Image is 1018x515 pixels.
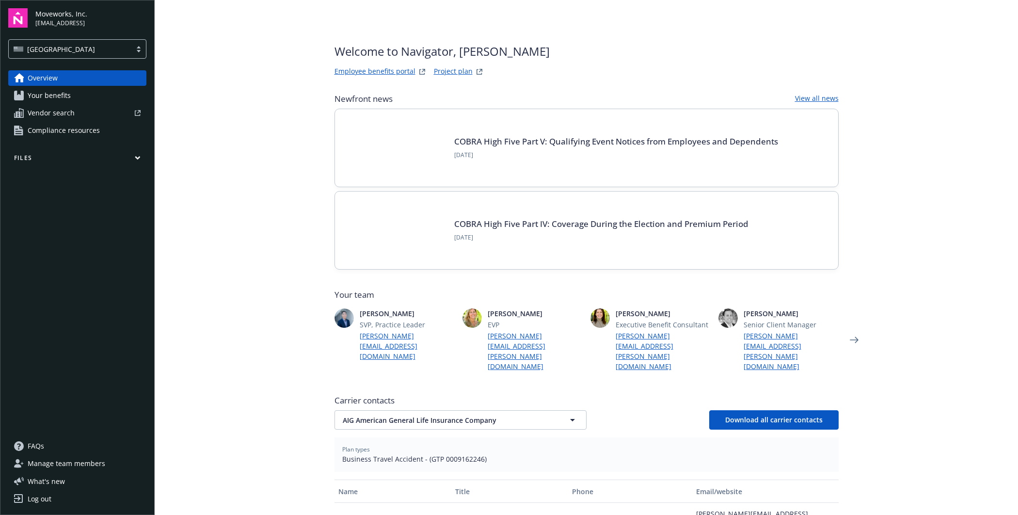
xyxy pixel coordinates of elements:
[360,320,455,330] span: SVP, Practice Leader
[334,289,839,301] span: Your team
[616,308,711,319] span: [PERSON_NAME]
[342,445,831,454] span: Plan types
[334,43,550,60] span: Welcome to Navigator , [PERSON_NAME]
[846,332,862,348] a: Next
[28,88,71,103] span: Your benefits
[744,308,839,319] span: [PERSON_NAME]
[350,125,443,171] img: BLOG-Card Image - Compliance - COBRA High Five Pt 5 - 09-11-25.jpg
[455,486,564,497] div: Title
[434,66,473,78] a: Project plan
[14,44,127,54] span: [GEOGRAPHIC_DATA]
[334,308,354,328] img: photo
[488,320,583,330] span: EVP
[590,308,610,328] img: photo
[488,308,583,319] span: [PERSON_NAME]
[8,438,146,454] a: FAQs
[8,123,146,138] a: Compliance resources
[572,486,688,497] div: Phone
[35,8,146,28] button: Moveworks, Inc.[EMAIL_ADDRESS]
[725,415,823,424] span: Download all carrier contacts
[616,331,711,371] a: [PERSON_NAME][EMAIL_ADDRESS][PERSON_NAME][DOMAIN_NAME]
[696,486,834,497] div: Email/website
[462,308,482,328] img: photo
[28,123,100,138] span: Compliance resources
[27,44,95,54] span: [GEOGRAPHIC_DATA]
[334,410,587,430] button: AIG American General Life Insurance Company
[342,454,831,464] span: Business Travel Accident - (GTP 0009162246)
[28,105,75,121] span: Vendor search
[8,105,146,121] a: Vendor search
[8,88,146,103] a: Your benefits
[334,395,839,406] span: Carrier contacts
[360,331,455,361] a: [PERSON_NAME][EMAIL_ADDRESS][DOMAIN_NAME]
[334,93,393,105] span: Newfront news
[8,70,146,86] a: Overview
[718,308,738,328] img: photo
[28,70,58,86] span: Overview
[350,207,443,254] img: BLOG-Card Image - Compliance - COBRA High Five Pt 4 - 09-04-25.jpg
[35,19,87,28] span: [EMAIL_ADDRESS]
[334,480,451,503] button: Name
[28,456,105,471] span: Manage team members
[416,66,428,78] a: striveWebsite
[35,9,87,19] span: Moveworks, Inc.
[343,415,544,425] span: AIG American General Life Insurance Company
[28,438,44,454] span: FAQs
[488,331,583,371] a: [PERSON_NAME][EMAIL_ADDRESS][PERSON_NAME][DOMAIN_NAME]
[454,233,748,242] span: [DATE]
[8,456,146,471] a: Manage team members
[8,476,80,486] button: What's new
[28,491,51,507] div: Log out
[454,136,778,147] a: COBRA High Five Part V: Qualifying Event Notices from Employees and Dependents
[451,480,568,503] button: Title
[454,218,748,229] a: COBRA High Five Part IV: Coverage During the Election and Premium Period
[28,476,65,486] span: What ' s new
[360,308,455,319] span: [PERSON_NAME]
[338,486,447,497] div: Name
[744,320,839,330] span: Senior Client Manager
[8,8,28,28] img: navigator-logo.svg
[795,93,839,105] a: View all news
[474,66,485,78] a: projectPlanWebsite
[692,480,838,503] button: Email/website
[334,66,415,78] a: Employee benefits portal
[744,331,839,371] a: [PERSON_NAME][EMAIL_ADDRESS][PERSON_NAME][DOMAIN_NAME]
[616,320,711,330] span: Executive Benefit Consultant
[709,410,839,430] button: Download all carrier contacts
[454,151,778,160] span: [DATE]
[8,154,146,166] button: Files
[568,480,692,503] button: Phone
